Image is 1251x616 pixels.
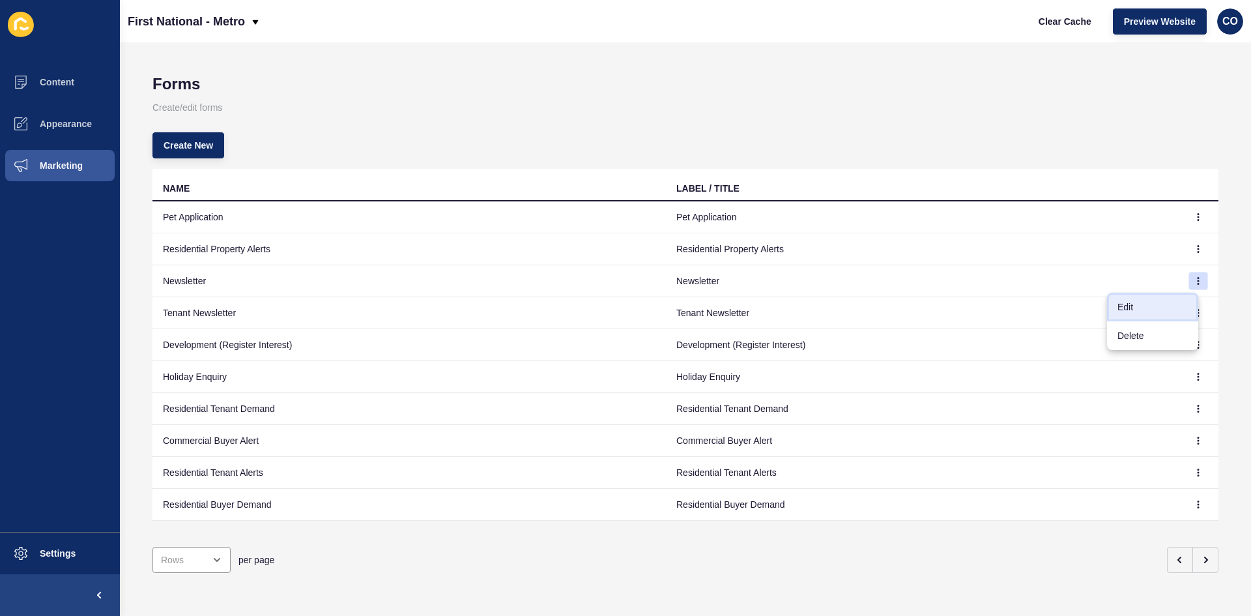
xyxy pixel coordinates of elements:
[1107,321,1198,350] a: Delete
[152,547,231,573] div: open menu
[152,489,666,521] td: Residential Buyer Demand
[152,457,666,489] td: Residential Tenant Alerts
[676,182,740,195] div: LABEL / TITLE
[152,265,666,297] td: Newsletter
[152,425,666,457] td: Commercial Buyer Alert
[152,297,666,329] td: Tenant Newsletter
[238,553,274,566] span: per page
[666,361,1179,393] td: Holiday Enquiry
[1113,8,1207,35] button: Preview Website
[128,5,245,38] p: First National - Metro
[164,139,213,152] span: Create New
[666,297,1179,329] td: Tenant Newsletter
[152,393,666,425] td: Residential Tenant Demand
[1107,293,1198,321] a: Edit
[1039,15,1091,28] span: Clear Cache
[666,393,1179,425] td: Residential Tenant Demand
[152,93,1218,122] p: Create/edit forms
[163,182,190,195] div: NAME
[1222,15,1238,28] span: CO
[666,457,1179,489] td: Residential Tenant Alerts
[666,329,1179,361] td: Development (Register Interest)
[666,201,1179,233] td: Pet Application
[1124,15,1196,28] span: Preview Website
[152,201,666,233] td: Pet Application
[666,233,1179,265] td: Residential Property Alerts
[152,132,224,158] button: Create New
[152,361,666,393] td: Holiday Enquiry
[152,329,666,361] td: Development (Register Interest)
[666,265,1179,297] td: Newsletter
[1028,8,1102,35] button: Clear Cache
[152,233,666,265] td: Residential Property Alerts
[152,75,1218,93] h1: Forms
[666,489,1179,521] td: Residential Buyer Demand
[666,425,1179,457] td: Commercial Buyer Alert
